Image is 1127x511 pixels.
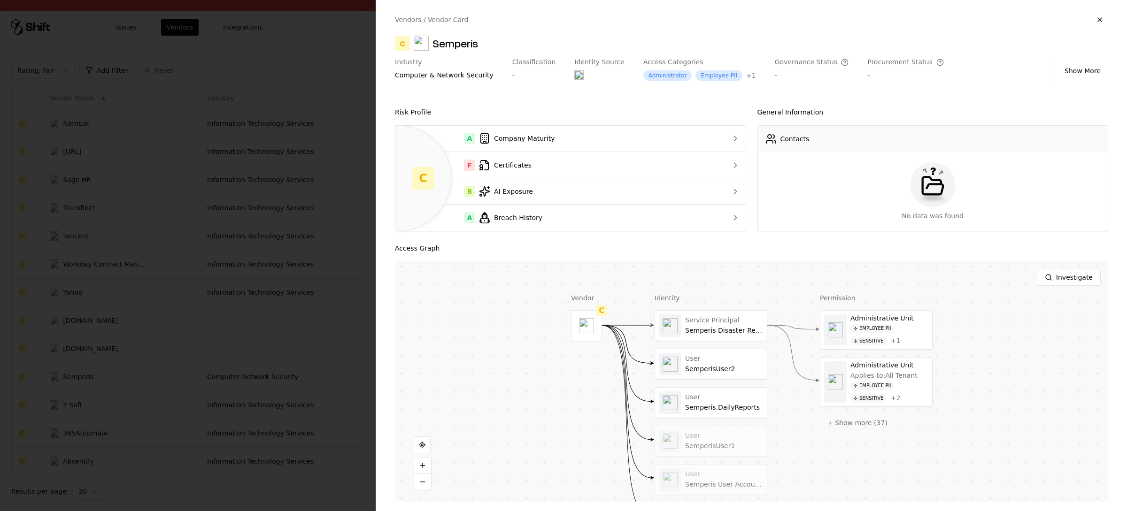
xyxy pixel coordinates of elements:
[850,381,894,390] div: Employee PII
[412,167,434,190] div: C
[414,36,429,51] img: Semperis
[850,337,887,346] div: Sensitive
[464,160,475,171] div: F
[820,293,933,303] div: Permission
[891,337,901,345] button: +1
[403,186,699,197] div: AI Exposure
[757,107,1109,118] div: General Information
[685,432,763,440] div: User
[685,480,763,489] div: Semperis User Account 2
[512,58,556,67] div: Classification
[695,70,742,81] div: Employee PII
[596,305,607,316] div: C
[902,211,964,221] div: No data was found
[685,393,763,402] div: User
[464,186,475,197] div: B
[395,15,468,24] div: Vendors / Vendor Card
[571,293,602,303] div: Vendor
[685,355,763,363] div: User
[395,36,410,51] div: C
[685,365,763,374] div: SemperisUser2
[867,70,944,80] div: -
[655,293,767,303] div: Identity
[685,404,763,412] div: Semperis.DailyReports
[891,394,901,403] button: +2
[403,212,699,223] div: Breach History
[685,470,763,479] div: User
[850,394,887,403] div: Sensitive
[432,36,478,51] div: Semperis
[850,372,918,380] div: Applies to: All Tenant
[746,71,756,80] div: + 1
[775,70,849,80] div: -
[850,314,928,323] div: Administrative Unit
[395,70,494,80] div: computer & network security
[403,133,699,144] div: Company Maturity
[850,324,894,333] div: Employee PII
[1057,62,1108,79] button: Show More
[395,107,746,118] div: Risk Profile
[780,134,810,144] div: Contacts
[1037,269,1101,286] button: Investigate
[395,243,1108,254] div: Access Graph
[574,58,624,67] div: Identity Source
[775,58,849,67] div: Governance Status
[891,337,901,345] div: + 1
[464,133,475,144] div: A
[746,71,756,80] button: +1
[867,58,944,67] div: Procurement Status
[464,212,475,223] div: A
[685,327,763,335] div: Semperis Disaster Recovery for Entra Tenant
[850,361,928,370] div: Administrative Unit
[395,58,494,67] div: Industry
[403,160,699,171] div: Certificates
[643,70,692,81] div: Administrator
[643,58,756,67] div: Access Categories
[685,316,763,325] div: Service Principal
[685,442,763,450] div: SemperisUser1
[820,414,895,431] button: + Show more (37)
[512,70,556,80] div: -
[891,394,901,403] div: + 2
[574,70,584,80] img: entra.microsoft.com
